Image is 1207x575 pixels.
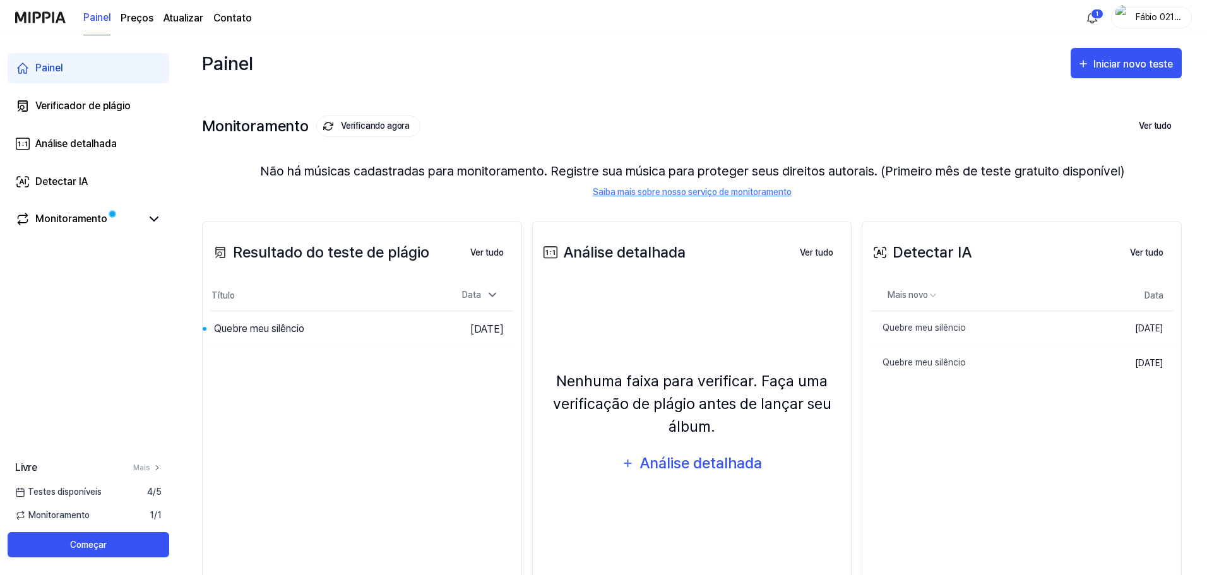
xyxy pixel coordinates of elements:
[147,487,153,497] font: 4
[1093,58,1173,70] font: Iniciar novo teste
[341,121,410,131] font: Verificando agora
[8,91,169,121] a: Verificador de plágio
[28,487,102,497] font: Testes disponíveis
[639,454,762,472] font: Análise detalhada
[462,290,481,300] font: Data
[260,163,1124,179] font: Não há músicas cadastradas para monitoramento. Registre sua música para proteger seus direitos au...
[156,487,162,497] font: 5
[563,243,686,261] font: Análise detalhada
[133,463,150,472] font: Mais
[83,11,110,23] font: Painel
[150,510,154,520] font: 1
[8,167,169,197] a: Detectar IA
[470,247,504,258] font: Ver tudo
[883,323,966,333] font: Quebre meu silêncio
[593,186,792,199] a: Saiba mais sobre nosso serviço de monitoramento
[1135,323,1163,333] font: [DATE]
[870,346,1100,380] a: Quebre meu silêncio
[70,540,107,550] font: Começar
[870,311,1100,345] a: Quebre meu silêncio
[164,11,203,26] a: Atualizar
[8,53,169,83] a: Painel
[614,448,770,478] button: Análise detalhada
[800,247,833,258] font: Ver tudo
[213,11,252,26] a: Contato
[790,239,843,266] a: Ver tudo
[1136,12,1182,36] font: Fábio 02121220
[213,12,252,24] font: Contato
[470,323,504,335] font: [DATE]
[316,116,420,137] button: Verificando agora
[154,510,157,520] font: /
[153,487,156,497] font: /
[460,240,514,266] button: Ver tudo
[202,117,309,135] font: Monitoramento
[1085,10,1100,25] img: 알림
[35,138,117,150] font: Análise detalhada
[15,211,141,227] a: Monitoramento
[321,120,335,133] img: Ícone de monitoramento
[35,213,107,225] font: Monitoramento
[1135,358,1163,368] font: [DATE]
[8,532,169,557] button: Começar
[211,290,235,300] font: Título
[1096,10,1098,17] font: 1
[883,357,966,367] font: Quebre meu silêncio
[1129,113,1182,139] button: Ver tudo
[8,129,169,159] a: Análise detalhada
[28,510,90,520] font: Monitoramento
[1120,239,1174,266] a: Ver tudo
[157,510,162,520] font: 1
[133,462,162,473] a: Mais
[83,1,110,35] a: Painel
[790,240,843,266] button: Ver tudo
[1071,48,1182,78] button: Iniciar novo teste
[202,52,253,74] font: Painel
[121,11,153,26] a: Preços
[1130,247,1163,258] font: Ver tudo
[1082,8,1102,28] button: 알림1
[214,323,304,335] font: Quebre meu silêncio
[460,239,514,266] a: Ver tudo
[35,175,88,187] font: Detectar IA
[1120,240,1174,266] button: Ver tudo
[893,243,972,261] font: Detectar IA
[593,187,792,197] font: Saiba mais sobre nosso serviço de monitoramento
[35,100,131,112] font: Verificador de plágio
[121,12,153,24] font: Preços
[553,372,831,436] font: Nenhuma faixa para verificar. Faça uma verificação de plágio antes de lançar seu álbum.
[15,461,37,473] font: Livre
[1111,7,1192,28] button: perfilFábio 02121220
[164,12,203,24] font: Atualizar
[1145,290,1163,300] font: Data
[35,62,62,74] font: Painel
[1139,121,1172,131] font: Ver tudo
[1115,5,1131,30] img: perfil
[233,243,429,261] font: Resultado do teste de plágio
